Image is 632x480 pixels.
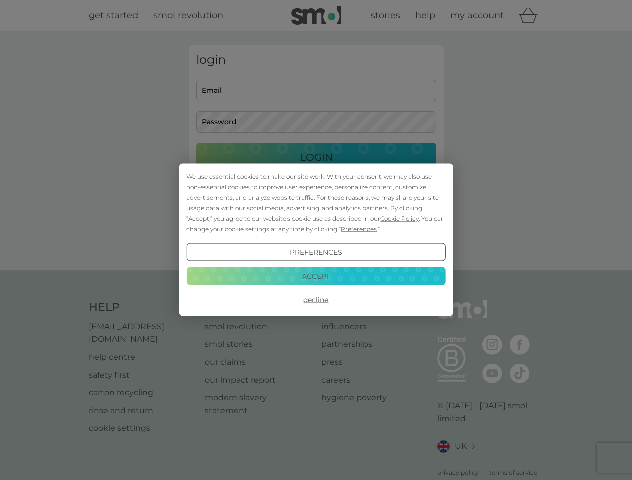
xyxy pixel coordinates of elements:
[186,267,445,285] button: Accept
[186,171,445,234] div: We use essential cookies to make our site work. With your consent, we may also use non-essential ...
[179,164,453,316] div: Cookie Consent Prompt
[186,243,445,261] button: Preferences
[341,225,377,233] span: Preferences
[380,215,419,222] span: Cookie Policy
[186,291,445,309] button: Decline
